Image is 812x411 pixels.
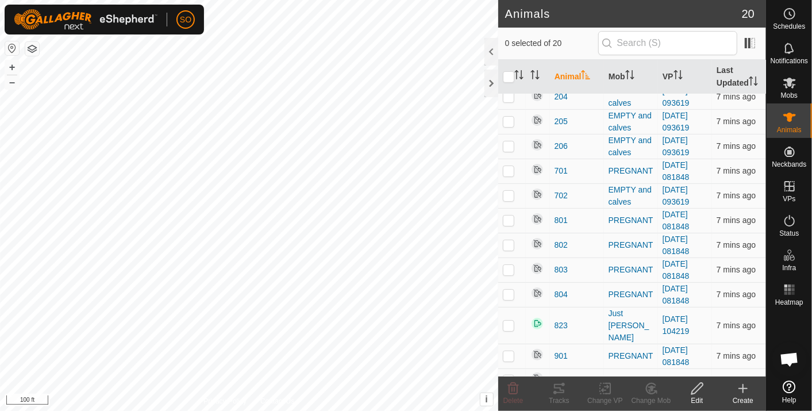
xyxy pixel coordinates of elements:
img: returning off [530,348,544,362]
div: PREGNANT [609,214,653,226]
div: PREGNANT [609,289,653,301]
span: 10 Oct 2025, 5:11 pm [717,375,756,385]
img: returning off [530,163,544,176]
a: Privacy Policy [203,396,247,406]
div: EMPTY and calves [609,110,653,134]
a: [DATE] 081848 [663,235,690,256]
th: Animal [550,60,604,94]
span: 10 Oct 2025, 5:11 pm [717,92,756,101]
a: [DATE] 104219 [663,314,690,336]
div: Tracks [536,395,582,406]
div: Edit [674,395,720,406]
img: returning off [530,371,544,385]
span: test [555,374,568,386]
img: returning off [530,262,544,275]
img: returning off [530,187,544,201]
span: 10 Oct 2025, 5:11 pm [717,117,756,126]
span: 801 [555,214,568,226]
img: returning off [530,237,544,251]
a: Contact Us [260,396,294,406]
span: 20 [742,5,755,22]
span: 10 Oct 2025, 5:11 pm [717,290,756,299]
div: EMPTY and calves [609,184,653,208]
a: Help [767,376,812,408]
span: Animals [777,126,802,133]
span: 702 [555,190,568,202]
span: SO [180,14,191,26]
span: 803 [555,264,568,276]
p-sorticon: Activate to sort [581,72,590,81]
span: 804 [555,289,568,301]
span: 10 Oct 2025, 5:11 pm [717,265,756,274]
span: i [485,394,487,404]
a: [DATE] 081848 [663,160,690,182]
div: Change VP [582,395,628,406]
div: PREGNANT [609,350,653,362]
span: Infra [782,264,796,271]
span: 10 Oct 2025, 5:11 pm [717,240,756,249]
span: Delete [503,397,524,405]
a: [DATE] 093619 [663,136,690,157]
input: Search (S) [598,31,737,55]
button: i [480,393,493,406]
p-sorticon: Activate to sort [625,72,634,81]
app-display-virtual-paddock-transition: - [663,375,665,385]
span: Heatmap [775,299,803,306]
span: 0 selected of 20 [505,37,598,49]
span: 10 Oct 2025, 5:11 pm [717,216,756,225]
div: Open chat [772,342,807,377]
h2: Animals [505,7,742,21]
div: PREGNANT [609,165,653,177]
th: VP [658,60,712,94]
span: 10 Oct 2025, 5:11 pm [717,321,756,330]
th: Last Updated [712,60,766,94]
button: + [5,60,19,74]
img: returning off [530,286,544,300]
a: [DATE] 081848 [663,345,690,367]
img: returning on [530,317,544,331]
div: PREGNANT [609,239,653,251]
span: Status [779,230,799,237]
span: 701 [555,165,568,177]
img: returning off [530,212,544,226]
span: Help [782,397,796,404]
div: Just [PERSON_NAME] [609,308,653,344]
a: [DATE] 093619 [663,111,690,132]
div: EMPTY and calves [609,85,653,109]
span: 206 [555,140,568,152]
a: [DATE] 081848 [663,259,690,281]
span: 204 [555,91,568,103]
span: Mobs [781,92,798,99]
div: Change Mob [628,395,674,406]
span: 205 [555,116,568,128]
span: Neckbands [772,161,806,168]
div: Create [720,395,766,406]
span: 10 Oct 2025, 5:11 pm [717,351,756,360]
div: - [609,374,653,386]
img: returning off [530,138,544,152]
span: 802 [555,239,568,251]
button: Map Layers [25,42,39,56]
span: 10 Oct 2025, 5:11 pm [717,191,756,200]
span: 10 Oct 2025, 5:11 pm [717,166,756,175]
span: Notifications [771,57,808,64]
a: [DATE] 093619 [663,185,690,206]
img: Gallagher Logo [14,9,157,30]
div: EMPTY and calves [609,135,653,159]
img: returning off [530,113,544,127]
a: [DATE] 081848 [663,284,690,305]
span: 901 [555,350,568,362]
img: returning off [530,89,544,102]
p-sorticon: Activate to sort [749,78,758,87]
span: 10 Oct 2025, 5:11 pm [717,141,756,151]
p-sorticon: Activate to sort [514,72,524,81]
a: [DATE] 093619 [663,86,690,107]
p-sorticon: Activate to sort [674,72,683,81]
p-sorticon: Activate to sort [530,72,540,81]
span: VPs [783,195,795,202]
span: Schedules [773,23,805,30]
button: Reset Map [5,41,19,55]
a: [DATE] 081848 [663,210,690,231]
div: PREGNANT [609,264,653,276]
span: 823 [555,320,568,332]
